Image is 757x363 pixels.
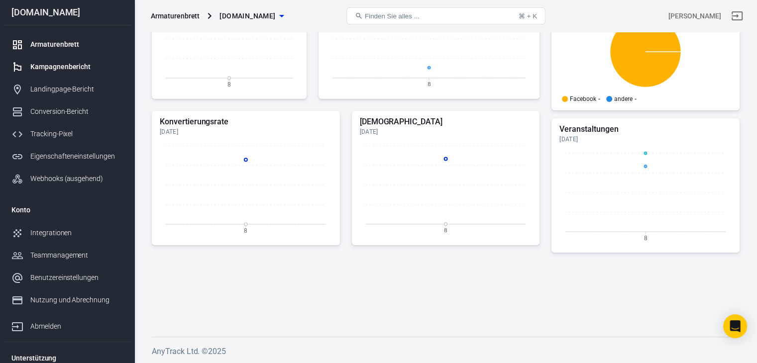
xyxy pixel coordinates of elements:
font: Tracking-Pixel [30,130,73,138]
font: Armaturenbrett [151,12,200,20]
a: Kampagnenbericht [3,56,131,78]
a: Tracking-Pixel [3,123,131,145]
font: - [635,95,637,102]
div: Öffnen Sie den Intercom Messenger [723,314,747,338]
span: olgawebersocial.de [219,10,275,22]
a: Webhooks (ausgehend) [3,168,131,190]
font: [DOMAIN_NAME] [219,12,275,20]
font: [DATE] [559,136,578,143]
font: Conversion-Bericht [30,107,89,115]
font: Benutzereinstellungen [30,273,99,281]
tspan: 8 [244,227,247,234]
font: Facebook [570,95,596,102]
a: Teammanagement [3,244,131,267]
div: Konto-ID: 4GGnmKtI [668,11,721,21]
font: - [598,95,600,102]
font: Landingpage-Bericht [30,85,94,93]
font: [PERSON_NAME] [668,12,721,20]
font: AnyTrack Ltd. © [152,347,208,356]
font: Nutzung und Abrechnung [30,296,109,304]
font: 2025 [208,347,226,356]
font: Kampagnenbericht [30,63,91,71]
a: Abmelden [3,311,131,338]
font: Eigenschafteneinstellungen [30,152,115,160]
tspan: 8 [428,81,431,88]
font: Unterstützung [11,354,56,362]
font: [DATE] [360,128,378,135]
div: Armaturenbrett [151,11,200,21]
font: [DOMAIN_NAME] [11,7,80,17]
font: Konvertierungsrate [160,117,228,126]
tspan: 8 [227,81,231,88]
font: Webhooks (ausgehend) [30,175,103,182]
font: Finden Sie alles ... [365,12,420,20]
tspan: 8 [644,235,648,242]
a: Nutzung und Abrechnung [3,289,131,311]
a: Integrationen [3,222,131,244]
a: Conversion-Bericht [3,100,131,123]
font: Abmelden [30,322,61,330]
a: Landingpage-Bericht [3,78,131,100]
button: Finden Sie alles ...⌘ + K [346,7,545,24]
font: [DEMOGRAPHIC_DATA] [360,117,442,126]
button: [DOMAIN_NAME] [216,7,287,25]
a: Benutzereinstellungen [3,267,131,289]
font: [DATE] [160,128,178,135]
a: Eigenschafteneinstellungen [3,145,131,168]
a: Abmelden [725,4,749,28]
font: ⌘ + K [519,12,537,20]
font: Armaturenbrett [30,40,79,48]
tspan: 8 [444,227,447,234]
font: andere [614,95,633,102]
font: Teammanagement [30,251,88,259]
font: Konto [11,206,30,214]
a: Armaturenbrett [3,33,131,56]
font: Veranstaltungen [559,124,618,134]
font: Integrationen [30,229,72,237]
